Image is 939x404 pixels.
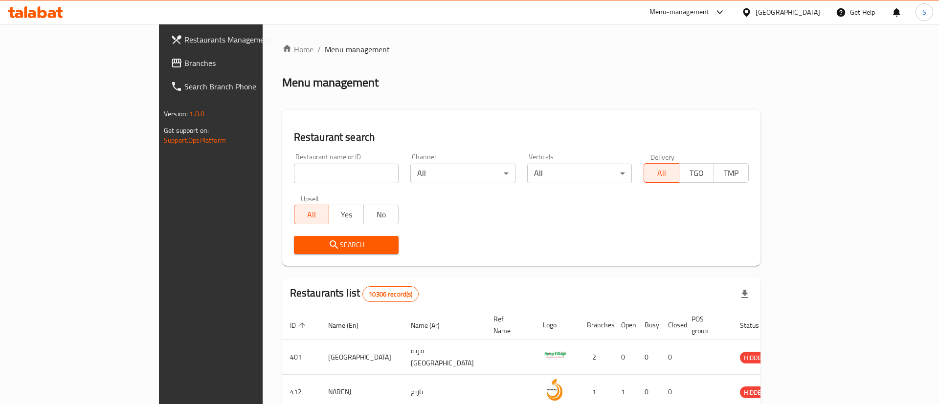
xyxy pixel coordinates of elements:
[543,378,567,402] img: NARENJ
[683,166,710,180] span: TGO
[290,286,419,302] h2: Restaurants list
[328,319,371,331] span: Name (En)
[164,107,188,120] span: Version:
[329,205,364,224] button: Yes
[527,164,632,183] div: All
[613,310,637,340] th: Open
[740,387,769,398] span: HIDDEN
[184,57,308,69] span: Branches
[363,290,418,299] span: 10306 record(s)
[579,310,613,340] th: Branches
[164,134,226,147] a: Support.OpsPlatform
[294,205,329,224] button: All
[290,319,309,331] span: ID
[649,6,710,18] div: Menu-management
[644,163,679,183] button: All
[363,205,399,224] button: No
[543,343,567,367] img: Spicy Village
[733,282,757,306] div: Export file
[740,352,769,363] span: HIDDEN
[692,313,720,337] span: POS group
[163,51,316,75] a: Branches
[650,153,675,160] label: Delivery
[922,7,926,18] span: S
[302,239,391,251] span: Search
[637,310,660,340] th: Busy
[320,340,403,375] td: [GEOGRAPHIC_DATA]
[648,166,675,180] span: All
[535,310,579,340] th: Logo
[740,319,772,331] span: Status
[164,124,209,137] span: Get support on:
[714,163,749,183] button: TMP
[184,34,308,45] span: Restaurants Management
[282,43,760,55] nav: breadcrumb
[282,75,379,90] h2: Menu management
[294,236,399,254] button: Search
[298,208,325,222] span: All
[679,163,714,183] button: TGO
[403,340,486,375] td: قرية [GEOGRAPHIC_DATA]
[368,208,395,222] span: No
[579,340,613,375] td: 2
[333,208,360,222] span: Yes
[294,130,749,145] h2: Restaurant search
[613,340,637,375] td: 0
[410,164,515,183] div: All
[294,164,399,183] input: Search for restaurant name or ID..
[756,7,820,18] div: [GEOGRAPHIC_DATA]
[184,81,308,92] span: Search Branch Phone
[189,107,204,120] span: 1.0.0
[301,195,319,202] label: Upsell
[660,310,684,340] th: Closed
[163,28,316,51] a: Restaurants Management
[163,75,316,98] a: Search Branch Phone
[325,43,390,55] span: Menu management
[493,313,523,337] span: Ref. Name
[317,43,321,55] li: /
[637,340,660,375] td: 0
[660,340,684,375] td: 0
[362,286,419,302] div: Total records count
[411,319,452,331] span: Name (Ar)
[718,166,745,180] span: TMP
